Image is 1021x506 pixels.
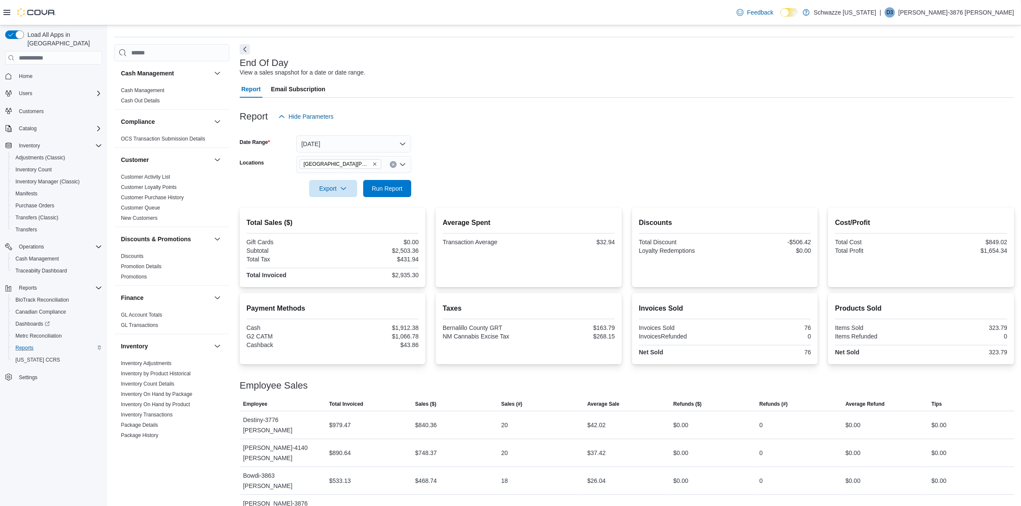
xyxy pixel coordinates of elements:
div: $1,912.38 [334,324,419,331]
span: GL Account Totals [121,311,162,318]
div: $1,654.34 [923,247,1007,254]
button: Inventory [15,141,43,151]
span: D3 [886,7,893,18]
div: Total Discount [639,239,723,246]
a: Feedback [733,4,777,21]
h3: Inventory [121,342,148,350]
div: Inventory [114,358,229,485]
img: Cova [17,8,56,17]
a: GL Account Totals [121,312,162,318]
span: Package History [121,432,158,439]
div: Destiny-3776 [PERSON_NAME] [240,411,326,439]
div: 0 [923,333,1007,340]
span: Inventory On Hand by Product [121,401,190,408]
button: Next [240,44,250,54]
button: Discounts & Promotions [121,235,211,243]
a: Package Details [121,422,158,428]
span: Transfers (Classic) [12,213,102,223]
span: Transfers (Classic) [15,214,58,221]
div: Customer [114,172,229,227]
span: Adjustments (Classic) [15,154,65,161]
div: Transaction Average [443,239,527,246]
h3: Report [240,111,268,122]
h3: Discounts & Promotions [121,235,191,243]
span: Users [15,88,102,99]
span: Inventory Count [12,165,102,175]
span: Customer Purchase History [121,194,184,201]
button: Cash Management [121,69,211,78]
span: Inventory On Hand by Package [121,391,193,398]
h3: Cash Management [121,69,174,78]
a: Inventory Count Details [121,381,175,387]
span: EV09 Montano Plaza [300,159,381,169]
button: [US_STATE] CCRS [9,354,105,366]
div: Finance [114,310,229,334]
span: Reports [12,343,102,353]
div: Cash Management [114,85,229,109]
span: Manifests [15,190,37,197]
div: [PERSON_NAME]-4140 [PERSON_NAME] [240,439,326,467]
div: $0.00 [334,239,419,246]
span: Cash Management [121,87,164,94]
a: Settings [15,372,41,383]
div: Loyalty Redemptions [639,247,723,254]
span: Metrc Reconciliation [12,331,102,341]
span: Package Details [121,422,158,428]
span: OCS Transaction Submission Details [121,135,205,142]
button: Canadian Compliance [9,306,105,318]
a: Traceabilty Dashboard [12,266,70,276]
button: Inventory Count [9,164,105,176]
div: $0.00 [846,448,861,458]
button: Customer [212,155,223,165]
span: Inventory by Product Historical [121,370,191,377]
span: Load All Apps in [GEOGRAPHIC_DATA] [24,30,102,48]
a: New Customers [121,215,157,221]
button: Transfers [9,224,105,236]
span: Operations [19,243,44,250]
div: 0 [727,333,811,340]
div: G2 CATM [247,333,331,340]
h2: Invoices Sold [639,303,811,314]
a: BioTrack Reconciliation [12,295,72,305]
div: 20 [501,420,508,430]
span: Inventory [19,142,40,149]
div: $0.00 [931,476,946,486]
div: 323.79 [923,324,1007,331]
button: Reports [15,283,40,293]
a: Adjustments (Classic) [12,153,69,163]
button: Inventory [212,341,223,351]
span: Inventory Manager (Classic) [12,177,102,187]
button: Customers [2,105,105,117]
p: | [879,7,881,18]
button: [DATE] [296,135,411,153]
h3: End Of Day [240,58,289,68]
strong: Net Sold [835,349,859,356]
button: Purchase Orders [9,200,105,212]
div: Dominique-3876 Chavez [885,7,895,18]
div: $1,066.78 [334,333,419,340]
span: Sales (#) [501,401,522,407]
span: Customers [19,108,44,115]
div: $43.86 [334,341,419,348]
span: [GEOGRAPHIC_DATA][PERSON_NAME] [304,160,370,168]
div: $0.00 [673,420,688,430]
div: Cash [247,324,331,331]
span: Cash Out Details [121,97,160,104]
button: Customer [121,156,211,164]
span: Reports [15,344,33,351]
span: Run Report [372,184,403,193]
span: Inventory Transactions [121,411,173,418]
button: Operations [15,242,48,252]
div: Bowdi-3863 [PERSON_NAME] [240,467,326,494]
a: Home [15,71,36,81]
button: Inventory Manager (Classic) [9,176,105,188]
div: 0 [759,448,763,458]
button: Compliance [212,117,223,127]
span: Transfers [12,225,102,235]
button: Hide Parameters [275,108,337,125]
span: Reports [15,283,102,293]
span: New Customers [121,215,157,222]
button: Inventory [2,140,105,152]
span: Cash Management [15,255,59,262]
